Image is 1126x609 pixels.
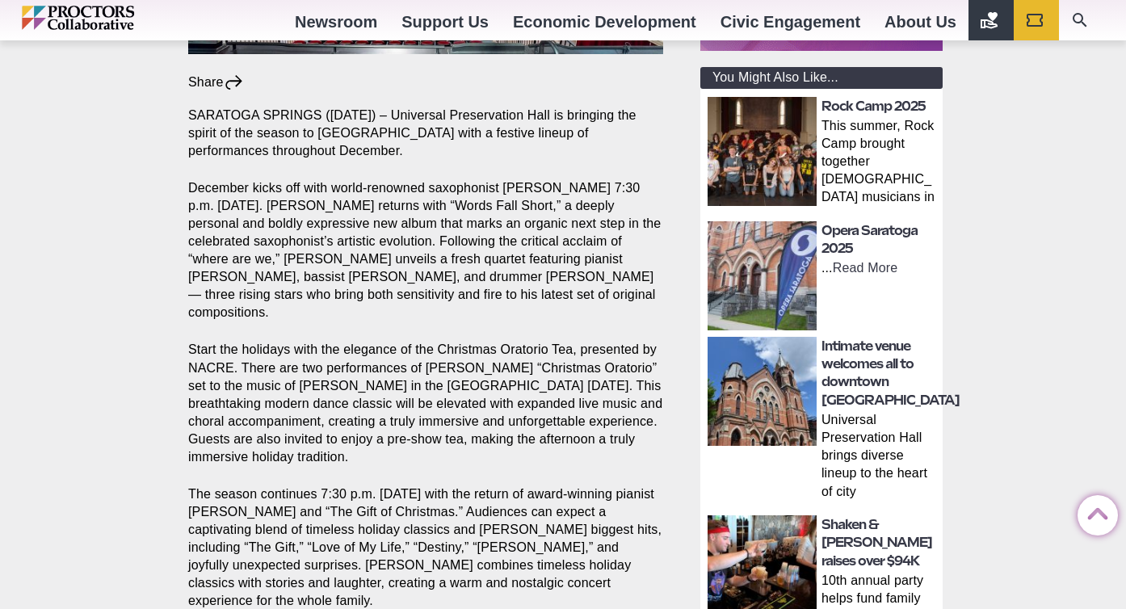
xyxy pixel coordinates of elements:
p: December kicks off with world-renowned saxophonist [PERSON_NAME] 7:30 p.m. [DATE]. [PERSON_NAME] ... [188,179,663,322]
img: thumbnail: Intimate venue welcomes all to downtown Saratoga [708,337,817,446]
p: SARATOGA SPRINGS ([DATE]) – Universal Preservation Hall is bringing the spirit of the season to [... [188,107,663,160]
div: Share [188,73,244,91]
img: Proctors logo [22,6,204,30]
p: Start the holidays with the elegance of the Christmas Oratorio Tea, presented by NACRE. There are... [188,341,663,466]
img: thumbnail: Rock Camp 2025 [708,97,817,206]
a: Read More [833,261,898,275]
p: Universal Preservation Hall brings diverse lineup to the heart of city [GEOGRAPHIC_DATA]—Universa... [821,411,938,503]
p: This summer, Rock Camp brought together [DEMOGRAPHIC_DATA] musicians in the [GEOGRAPHIC_DATA] at ... [821,117,938,209]
a: Back to Top [1078,496,1110,528]
img: thumbnail: Opera Saratoga 2025 [708,221,817,330]
a: Opera Saratoga 2025 [821,223,918,256]
a: Shaken & [PERSON_NAME] raises over $94K [821,517,932,569]
a: Rock Camp 2025 [821,99,926,114]
div: You Might Also Like... [700,67,943,89]
a: Intimate venue welcomes all to downtown [GEOGRAPHIC_DATA] [821,338,960,408]
p: ... [821,259,938,277]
